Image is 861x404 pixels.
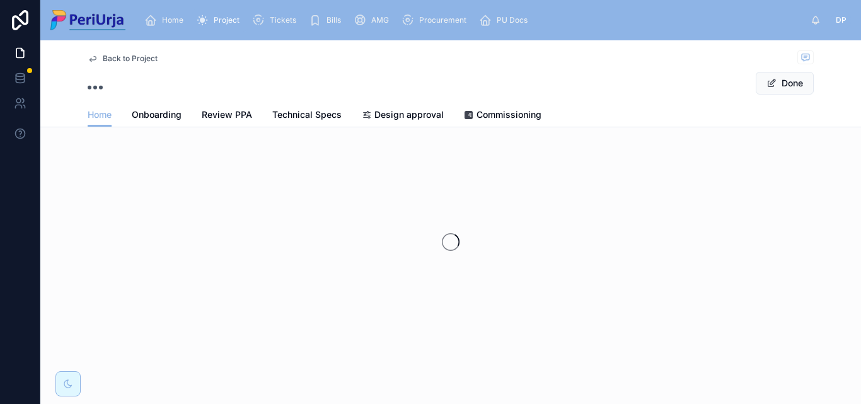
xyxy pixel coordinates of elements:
[202,108,252,121] span: Review PPA
[103,54,158,64] span: Back to Project
[398,9,475,32] a: Procurement
[214,15,240,25] span: Project
[305,9,350,32] a: Bills
[836,15,847,25] span: DP
[162,15,183,25] span: Home
[270,15,296,25] span: Tickets
[136,6,811,34] div: scrollable content
[371,15,389,25] span: AMG
[272,108,342,121] span: Technical Specs
[477,108,541,121] span: Commissioning
[326,15,341,25] span: Bills
[132,103,182,129] a: Onboarding
[272,103,342,129] a: Technical Specs
[756,72,814,95] button: Done
[141,9,192,32] a: Home
[374,108,444,121] span: Design approval
[88,108,112,121] span: Home
[419,15,466,25] span: Procurement
[497,15,528,25] span: PU Docs
[362,103,444,129] a: Design approval
[202,103,252,129] a: Review PPA
[248,9,305,32] a: Tickets
[350,9,398,32] a: AMG
[88,103,112,127] a: Home
[132,108,182,121] span: Onboarding
[88,54,158,64] a: Back to Project
[50,10,125,30] img: App logo
[464,103,541,129] a: Commissioning
[475,9,536,32] a: PU Docs
[192,9,248,32] a: Project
